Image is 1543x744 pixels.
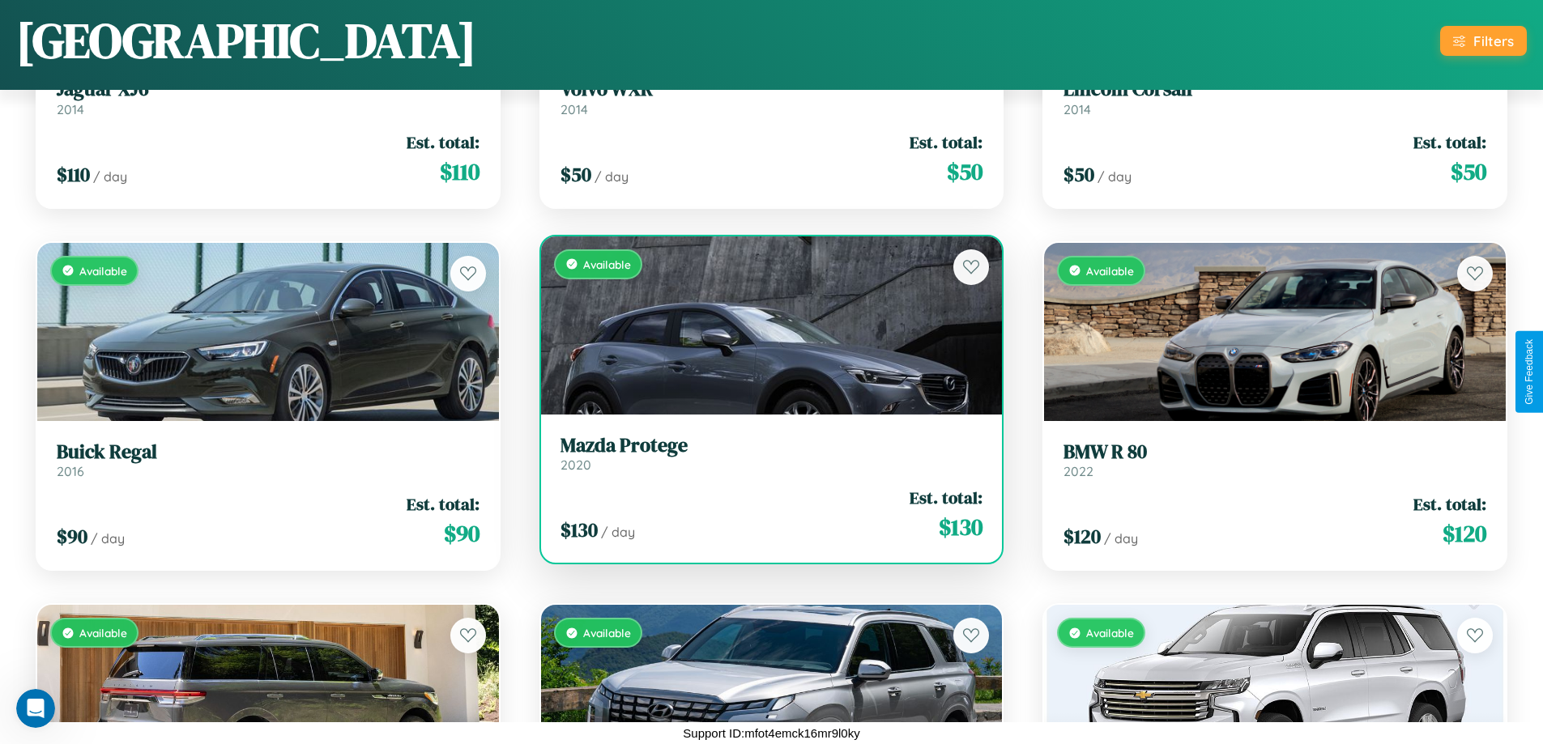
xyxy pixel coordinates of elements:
[1524,339,1535,405] div: Give Feedback
[561,517,598,543] span: $ 130
[910,130,982,154] span: Est. total:
[683,722,859,744] p: Support ID: mfot4emck16mr9l0ky
[407,130,480,154] span: Est. total:
[939,511,982,543] span: $ 130
[561,161,591,188] span: $ 50
[79,264,127,278] span: Available
[561,78,983,117] a: Volvo WXR2014
[583,626,631,640] span: Available
[1098,168,1132,185] span: / day
[91,530,125,546] span: / day
[1063,463,1093,479] span: 2022
[57,440,480,480] a: Buick Regal2016
[595,168,629,185] span: / day
[583,257,631,271] span: Available
[1440,26,1527,56] button: Filters
[1451,155,1486,188] span: $ 50
[440,155,480,188] span: $ 110
[1473,32,1514,49] div: Filters
[561,434,983,457] h3: Mazda Protege
[57,463,84,479] span: 2016
[561,78,983,101] h3: Volvo WXR
[16,689,55,728] iframe: Intercom live chat
[57,440,480,464] h3: Buick Regal
[1063,440,1486,480] a: BMW R 802022
[1063,78,1486,101] h3: Lincoln Corsair
[407,492,480,516] span: Est. total:
[1413,492,1486,516] span: Est. total:
[1086,626,1134,640] span: Available
[57,161,90,188] span: $ 110
[1063,101,1091,117] span: 2014
[93,168,127,185] span: / day
[79,626,127,640] span: Available
[1086,264,1134,278] span: Available
[1063,440,1486,464] h3: BMW R 80
[16,7,476,74] h1: [GEOGRAPHIC_DATA]
[561,434,983,474] a: Mazda Protege2020
[57,101,84,117] span: 2014
[1413,130,1486,154] span: Est. total:
[601,524,635,540] span: / day
[57,78,480,117] a: Jaguar XJ62014
[910,486,982,509] span: Est. total:
[1443,517,1486,550] span: $ 120
[1104,530,1138,546] span: / day
[57,78,480,101] h3: Jaguar XJ6
[444,517,480,550] span: $ 90
[1063,161,1094,188] span: $ 50
[1063,78,1486,117] a: Lincoln Corsair2014
[57,523,87,550] span: $ 90
[1063,523,1101,550] span: $ 120
[947,155,982,188] span: $ 50
[561,101,588,117] span: 2014
[561,457,591,473] span: 2020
